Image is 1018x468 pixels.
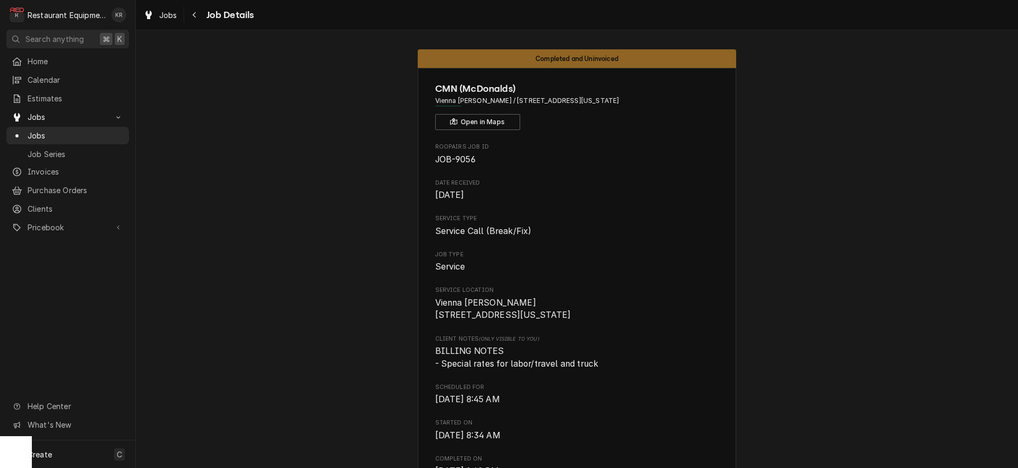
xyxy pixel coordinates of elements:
[435,419,719,441] div: Started On
[6,53,129,70] a: Home
[435,250,719,273] div: Job Type
[435,82,719,96] span: Name
[435,153,719,166] span: Roopairs Job ID
[6,397,129,415] a: Go to Help Center
[435,286,719,294] span: Service Location
[6,200,129,218] a: Clients
[6,145,129,163] a: Job Series
[435,179,719,202] div: Date Received
[536,55,618,62] span: Completed and Uninvoiced
[25,33,84,45] span: Search anything
[435,298,571,320] span: Vienna [PERSON_NAME] [STREET_ADDRESS][US_STATE]
[435,154,476,164] span: JOB-9056
[435,430,501,440] span: [DATE] 8:34 AM
[435,226,532,236] span: Service Call (Break/Fix)
[435,455,719,463] span: Completed On
[28,185,124,196] span: Purchase Orders
[28,10,106,21] div: Restaurant Equipment Diagnostics
[435,114,520,130] button: Open in Maps
[435,286,719,322] div: Service Location
[28,130,124,141] span: Jobs
[418,49,736,68] div: Status
[435,143,719,166] div: Roopairs Job ID
[28,419,123,430] span: What's New
[117,33,122,45] span: K
[435,261,719,273] span: Job Type
[28,166,124,177] span: Invoices
[6,71,129,89] a: Calendar
[435,393,719,406] span: Scheduled For
[435,225,719,238] span: Service Type
[10,7,24,22] div: R
[6,219,129,236] a: Go to Pricebook
[435,335,719,343] span: Client Notes
[28,222,108,233] span: Pricebook
[6,30,129,48] button: Search anything⌘K
[435,190,464,200] span: [DATE]
[435,262,465,272] span: Service
[435,297,719,322] span: Service Location
[435,250,719,259] span: Job Type
[435,335,719,370] div: [object Object]
[6,181,129,199] a: Purchase Orders
[28,203,124,214] span: Clients
[6,127,129,144] a: Jobs
[435,143,719,151] span: Roopairs Job ID
[435,394,500,404] span: [DATE] 8:45 AM
[111,7,126,22] div: KR
[102,33,110,45] span: ⌘
[186,6,203,23] button: Navigate back
[28,450,52,459] span: Create
[435,179,719,187] span: Date Received
[28,111,108,123] span: Jobs
[28,74,124,85] span: Calendar
[435,346,599,369] span: BILLING NOTES - Special rates for labor/travel and truck
[28,401,123,412] span: Help Center
[139,6,182,24] a: Jobs
[28,93,124,104] span: Estimates
[435,429,719,442] span: Started On
[435,96,719,106] span: Address
[435,189,719,202] span: Date Received
[159,10,177,21] span: Jobs
[117,449,122,460] span: C
[6,90,129,107] a: Estimates
[28,149,124,160] span: Job Series
[435,82,719,130] div: Client Information
[435,214,719,223] span: Service Type
[10,7,24,22] div: Restaurant Equipment Diagnostics's Avatar
[435,419,719,427] span: Started On
[435,345,719,370] span: [object Object]
[6,416,129,434] a: Go to What's New
[435,383,719,392] span: Scheduled For
[28,56,124,67] span: Home
[435,214,719,237] div: Service Type
[203,8,254,22] span: Job Details
[435,383,719,406] div: Scheduled For
[6,163,129,180] a: Invoices
[479,336,539,342] span: (Only Visible to You)
[6,108,129,126] a: Go to Jobs
[111,7,126,22] div: Kelli Robinette's Avatar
